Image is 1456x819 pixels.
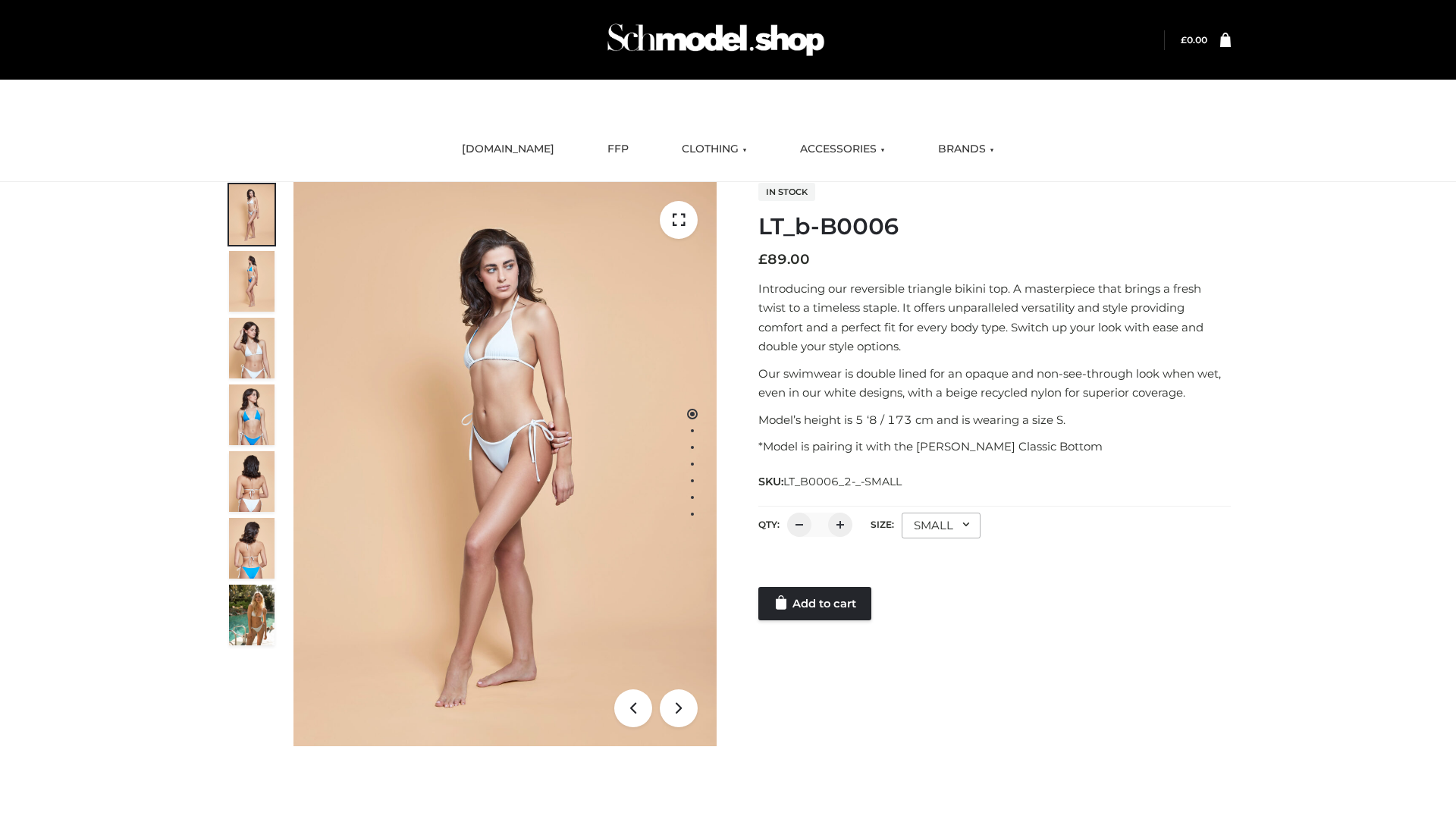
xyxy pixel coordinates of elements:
[758,519,780,530] label: QTY:
[758,213,1231,240] h1: LT_b-B0006
[758,183,815,201] span: In stock
[596,133,640,166] a: FFP
[927,133,1006,166] a: BRANDS
[602,10,830,70] img: Schmodel Admin 964
[229,384,275,445] img: ArielClassicBikiniTop_CloudNine_AzureSky_OW114ECO_4-scaled.jpg
[1181,34,1187,45] span: £
[229,518,275,579] img: ArielClassicBikiniTop_CloudNine_AzureSky_OW114ECO_8-scaled.jpg
[758,437,1231,457] p: *Model is pairing it with the [PERSON_NAME] Classic Bottom
[783,475,902,488] span: LT_B0006_2-_-SMALL
[758,251,810,268] bdi: 89.00
[1181,34,1207,45] a: £0.00
[229,451,275,512] img: ArielClassicBikiniTop_CloudNine_AzureSky_OW114ECO_7-scaled.jpg
[229,585,275,645] img: Arieltop_CloudNine_AzureSky2.jpg
[1181,34,1207,45] bdi: 0.00
[758,472,903,491] span: SKU:
[229,251,275,312] img: ArielClassicBikiniTop_CloudNine_AzureSky_OW114ECO_2-scaled.jpg
[758,364,1231,403] p: Our swimwear is double lined for an opaque and non-see-through look when wet, even in our white d...
[670,133,758,166] a: CLOTHING
[871,519,894,530] label: Size:
[229,184,275,245] img: ArielClassicBikiniTop_CloudNine_AzureSky_OW114ECO_1-scaled.jpg
[293,182,717,746] img: ArielClassicBikiniTop_CloudNine_AzureSky_OW114ECO_1
[789,133,896,166] a: ACCESSORIES
[229,318,275,378] img: ArielClassicBikiniTop_CloudNine_AzureSky_OW114ECO_3-scaled.jpg
[758,279,1231,356] p: Introducing our reversible triangle bikini top. A masterpiece that brings a fresh twist to a time...
[902,513,981,538] div: SMALL
[758,587,871,620] a: Add to cart
[450,133,566,166] a: [DOMAIN_NAME]
[758,410,1231,430] p: Model’s height is 5 ‘8 / 173 cm and is wearing a size S.
[758,251,767,268] span: £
